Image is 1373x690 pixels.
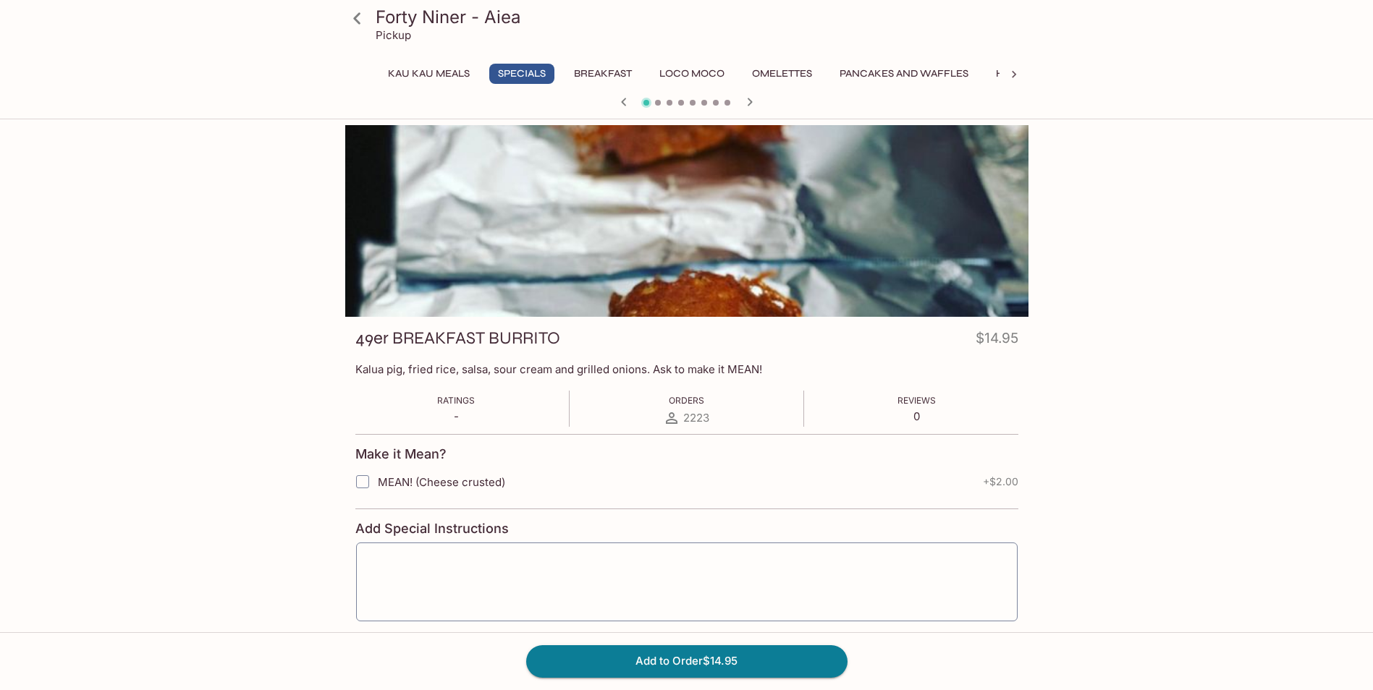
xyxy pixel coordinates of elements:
[355,446,447,462] h4: Make it Mean?
[976,327,1018,355] h4: $14.95
[683,411,709,425] span: 2223
[651,64,732,84] button: Loco Moco
[437,409,475,423] p: -
[355,327,560,349] h3: 49er BREAKFAST BURRITO
[378,475,505,489] span: MEAN! (Cheese crusted)
[744,64,820,84] button: Omelettes
[566,64,640,84] button: Breakfast
[897,395,936,406] span: Reviews
[489,64,554,84] button: Specials
[345,125,1028,317] div: 49er BREAKFAST BURRITO
[897,409,936,423] p: 0
[669,395,704,406] span: Orders
[526,645,848,677] button: Add to Order$14.95
[983,476,1018,487] span: + $2.00
[376,28,411,42] p: Pickup
[988,64,1167,84] button: Hawaiian Style French Toast
[376,6,1023,28] h3: Forty Niner - Aiea
[355,362,1018,376] p: Kalua pig, fried rice, salsa, sour cream and grilled onions. Ask to make it MEAN!
[355,521,1018,537] h4: Add Special Instructions
[832,64,976,84] button: Pancakes and Waffles
[380,64,478,84] button: Kau Kau Meals
[437,395,475,406] span: Ratings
